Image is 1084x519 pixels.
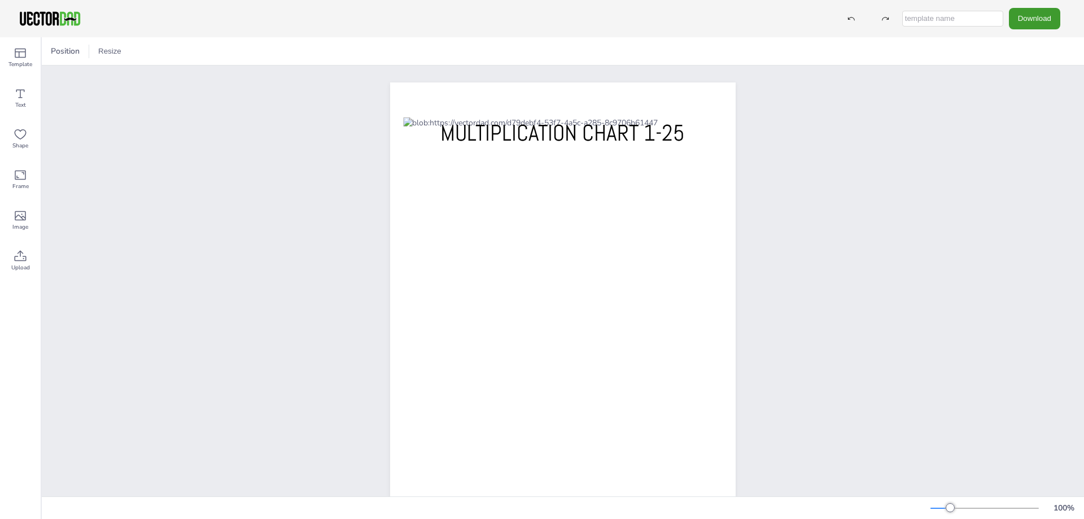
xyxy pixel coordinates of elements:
[12,182,29,191] span: Frame
[15,101,26,110] span: Text
[1050,503,1077,513] div: 100 %
[94,42,126,60] button: Resize
[902,11,1003,27] input: template name
[1009,8,1060,29] button: Download
[11,263,30,272] span: Upload
[18,10,82,27] img: VectorDad-1.png
[12,223,28,232] span: Image
[8,60,32,69] span: Template
[440,119,685,147] span: MULTIPLICATION CHART 1-25
[49,46,82,56] span: Position
[12,141,28,150] span: Shape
